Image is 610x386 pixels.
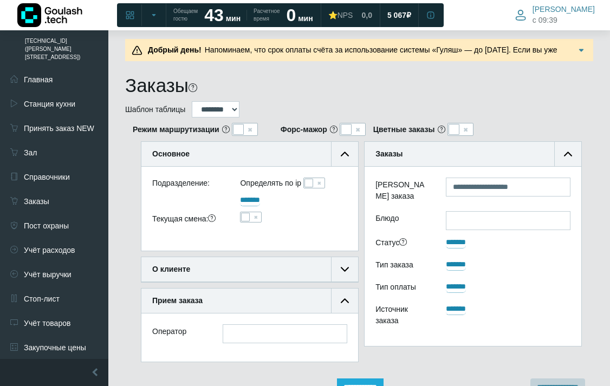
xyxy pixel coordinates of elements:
b: Режим маршрутизации [133,124,219,135]
span: мин [226,14,241,23]
button: [PERSON_NAME] c 09:39 [509,2,601,28]
a: ⭐NPS 0,0 [322,5,379,25]
div: ⭐ [328,10,353,20]
img: collapse [341,297,349,305]
b: Заказы [375,149,403,158]
span: c 09:39 [533,15,557,26]
span: NPS [338,11,353,19]
b: Основное [152,149,190,158]
span: 0,0 [361,10,372,20]
span: мин [298,14,313,23]
img: Предупреждение [132,45,142,56]
label: Оператор [152,326,186,337]
strong: 43 [204,5,224,25]
div: Статус [367,235,438,252]
label: [PERSON_NAME] заказа [367,178,438,206]
b: Добрый день! [148,45,202,54]
b: О клиенте [152,265,190,273]
div: Тип оплаты [367,280,438,297]
b: Прием заказа [152,296,203,305]
div: Тип заказа [367,258,438,274]
div: Текущая смена: [144,212,232,228]
img: collapse [564,150,572,158]
img: collapse [341,265,349,273]
span: Обещаем гостю [173,8,198,23]
label: Шаблон таблицы [125,104,185,115]
span: ₽ [406,10,411,20]
b: Форс-мажор [281,124,327,135]
span: Напоминаем, что срок оплаты счёта за использование системы «Гуляш» — до [DATE]. Если вы уже произ... [145,45,557,77]
label: Определять по ip [240,178,301,189]
span: Расчетное время [254,8,280,23]
span: [PERSON_NAME] [533,4,595,14]
div: Подразделение: [144,178,232,193]
img: collapse [341,150,349,158]
a: 5 067 ₽ [381,5,418,25]
a: Обещаем гостю 43 мин Расчетное время 0 мин [167,5,320,25]
img: Подробнее [576,45,587,56]
b: Цветные заказы [373,124,435,135]
strong: 0 [287,5,296,25]
div: Источник заказа [367,302,438,330]
h1: Заказы [125,74,189,97]
span: 5 067 [387,10,406,20]
label: Блюдо [367,211,438,230]
img: Логотип компании Goulash.tech [17,3,82,27]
